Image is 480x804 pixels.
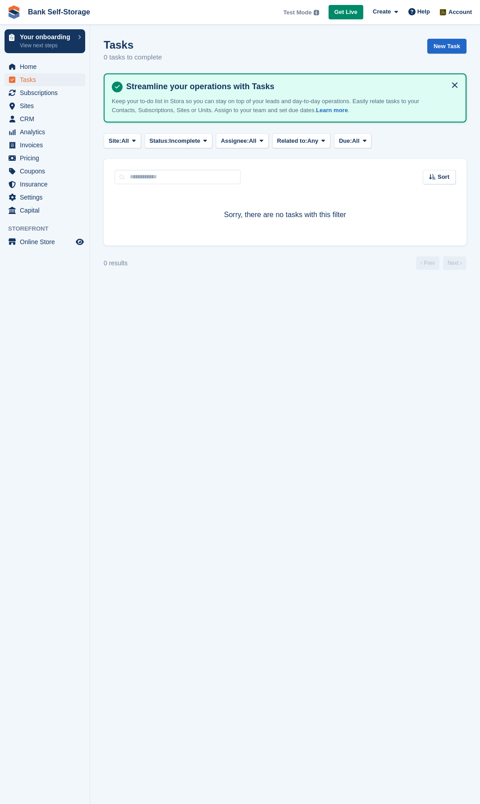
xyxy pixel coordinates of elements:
[74,236,85,247] a: Preview store
[20,41,73,50] p: View next steps
[121,136,129,145] span: All
[352,136,360,145] span: All
[283,8,311,17] span: Test Mode
[20,60,74,73] span: Home
[5,139,85,151] a: menu
[5,178,85,191] a: menu
[20,86,74,99] span: Subscriptions
[20,34,73,40] p: Your onboarding
[5,236,85,248] a: menu
[5,100,85,112] a: menu
[104,259,128,268] div: 0 results
[20,236,74,248] span: Online Store
[5,204,85,217] a: menu
[438,7,447,16] img: Billy Naveed
[5,29,85,53] a: Your onboarding View next steps
[277,136,307,145] span: Related to:
[20,100,74,112] span: Sites
[5,165,85,177] a: menu
[150,136,169,145] span: Status:
[123,82,458,92] h4: Streamline your operations with Tasks
[114,209,456,220] p: Sorry, there are no tasks with this filter
[334,133,371,148] button: Due: All
[20,165,74,177] span: Coupons
[145,133,212,148] button: Status: Incomplete
[438,173,449,182] span: Sort
[24,5,94,19] a: Bank Self-Storage
[329,5,363,20] a: Get Live
[307,136,319,145] span: Any
[448,8,472,17] span: Account
[104,52,162,63] p: 0 tasks to complete
[5,113,85,125] a: menu
[314,10,319,15] img: icon-info-grey-7440780725fd019a000dd9b08b2336e03edf1995a4989e88bcd33f0948082b44.svg
[20,113,74,125] span: CRM
[20,204,74,217] span: Capital
[272,133,330,148] button: Related to: Any
[443,256,466,270] a: Next
[414,256,468,270] nav: Page
[104,39,162,51] h1: Tasks
[8,224,90,233] span: Storefront
[416,256,439,270] a: Previous
[7,5,21,19] img: stora-icon-8386f47178a22dfd0bd8f6a31ec36ba5ce8667c1dd55bd0f319d3a0aa187defe.svg
[373,7,391,16] span: Create
[339,136,352,145] span: Due:
[20,126,74,138] span: Analytics
[427,39,466,54] a: New Task
[5,86,85,99] a: menu
[169,136,201,145] span: Incomplete
[20,152,74,164] span: Pricing
[417,7,430,16] span: Help
[221,136,249,145] span: Assignee:
[5,73,85,86] a: menu
[112,97,427,114] p: Keep your to-do list in Stora so you can stay on top of your leads and day-to-day operations. Eas...
[104,133,141,148] button: Site: All
[334,8,357,17] span: Get Live
[316,107,348,114] a: Learn more
[216,133,269,148] button: Assignee: All
[249,136,256,145] span: All
[20,191,74,204] span: Settings
[20,178,74,191] span: Insurance
[5,60,85,73] a: menu
[5,191,85,204] a: menu
[20,73,74,86] span: Tasks
[5,152,85,164] a: menu
[20,139,74,151] span: Invoices
[109,136,121,145] span: Site:
[5,126,85,138] a: menu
